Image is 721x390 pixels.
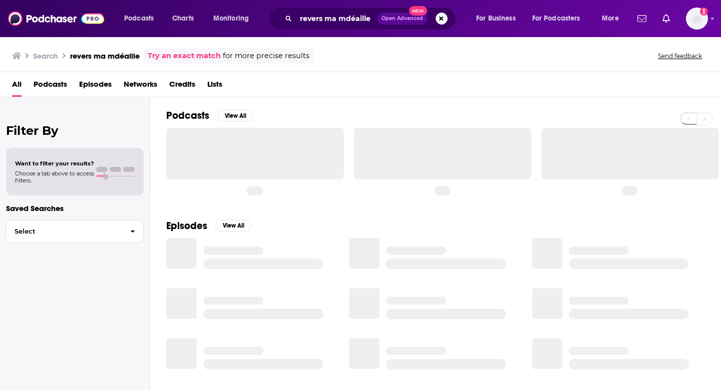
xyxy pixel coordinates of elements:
[296,11,377,27] input: Search podcasts, credits, & more...
[15,160,94,167] span: Want to filter your results?
[124,76,157,97] a: Networks
[217,110,253,122] button: View All
[124,12,154,26] span: Podcasts
[595,11,631,27] button: open menu
[15,170,94,184] span: Choose a tab above to access filters.
[166,11,200,27] a: Charts
[700,8,708,16] svg: Add a profile image
[409,6,427,16] span: New
[382,16,423,21] span: Open Advanced
[476,12,516,26] span: For Business
[469,11,528,27] button: open menu
[172,12,194,26] span: Charts
[166,220,251,232] a: EpisodesView All
[206,11,262,27] button: open menu
[7,228,122,235] span: Select
[169,76,195,97] a: Credits
[278,7,466,30] div: Search podcasts, credits, & more...
[223,50,309,62] span: for more precise results
[34,76,67,97] a: Podcasts
[166,109,253,122] a: PodcastsView All
[602,12,619,26] span: More
[207,76,222,97] a: Lists
[33,51,58,61] h3: Search
[686,8,708,30] button: Show profile menu
[655,52,705,60] button: Send feedback
[215,220,251,232] button: View All
[213,12,249,26] span: Monitoring
[12,76,22,97] a: All
[377,13,428,25] button: Open AdvancedNew
[6,220,144,243] button: Select
[6,204,144,213] p: Saved Searches
[117,11,167,27] button: open menu
[79,76,112,97] a: Episodes
[166,109,209,122] h2: Podcasts
[148,50,221,62] a: Try an exact match
[658,10,674,27] a: Show notifications dropdown
[8,9,104,28] img: Podchaser - Follow, Share and Rate Podcasts
[686,8,708,30] img: User Profile
[166,220,207,232] h2: Episodes
[686,8,708,30] span: Logged in as NicolaLynch
[532,12,580,26] span: For Podcasters
[6,123,144,138] h2: Filter By
[526,11,595,27] button: open menu
[633,10,650,27] a: Show notifications dropdown
[70,51,140,61] h3: revers ma mdéaille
